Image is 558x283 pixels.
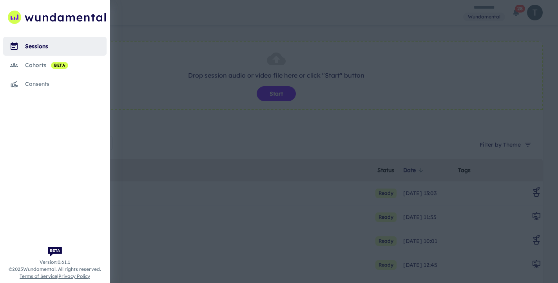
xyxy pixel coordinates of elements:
[58,273,90,279] a: Privacy Policy
[20,273,57,279] a: Terms of Service
[25,61,107,69] div: cohorts
[20,273,90,280] span: |
[51,62,68,69] span: beta
[9,266,101,273] span: © 2025 Wundamental. All rights reserved.
[40,259,70,266] span: Version: 0.61.1
[3,56,107,74] a: cohorts beta
[25,42,107,51] div: sessions
[3,37,107,56] a: sessions
[3,74,107,93] a: consents
[25,80,107,88] div: consents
